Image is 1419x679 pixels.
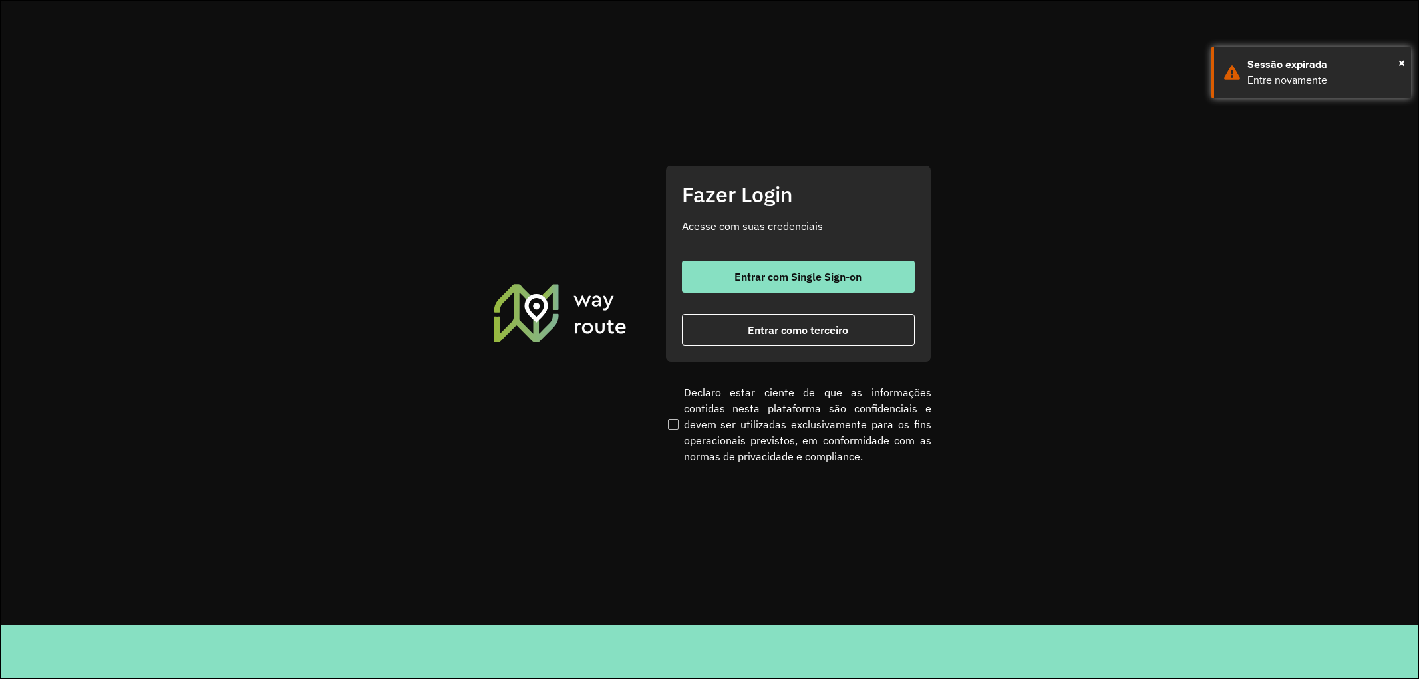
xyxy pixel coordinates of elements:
[1247,57,1401,72] div: Sessão expirada
[665,384,931,464] label: Declaro estar ciente de que as informações contidas nesta plataforma são confidenciais e devem se...
[734,271,862,282] span: Entrar com Single Sign-on
[1398,53,1405,72] button: Close
[748,325,848,335] span: Entrar como terceiro
[492,282,629,343] img: Roteirizador AmbevTech
[1247,72,1401,88] div: Entre novamente
[682,182,915,207] h2: Fazer Login
[1398,53,1405,72] span: ×
[682,218,915,234] p: Acesse com suas credenciais
[682,314,915,346] button: button
[682,261,915,293] button: button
